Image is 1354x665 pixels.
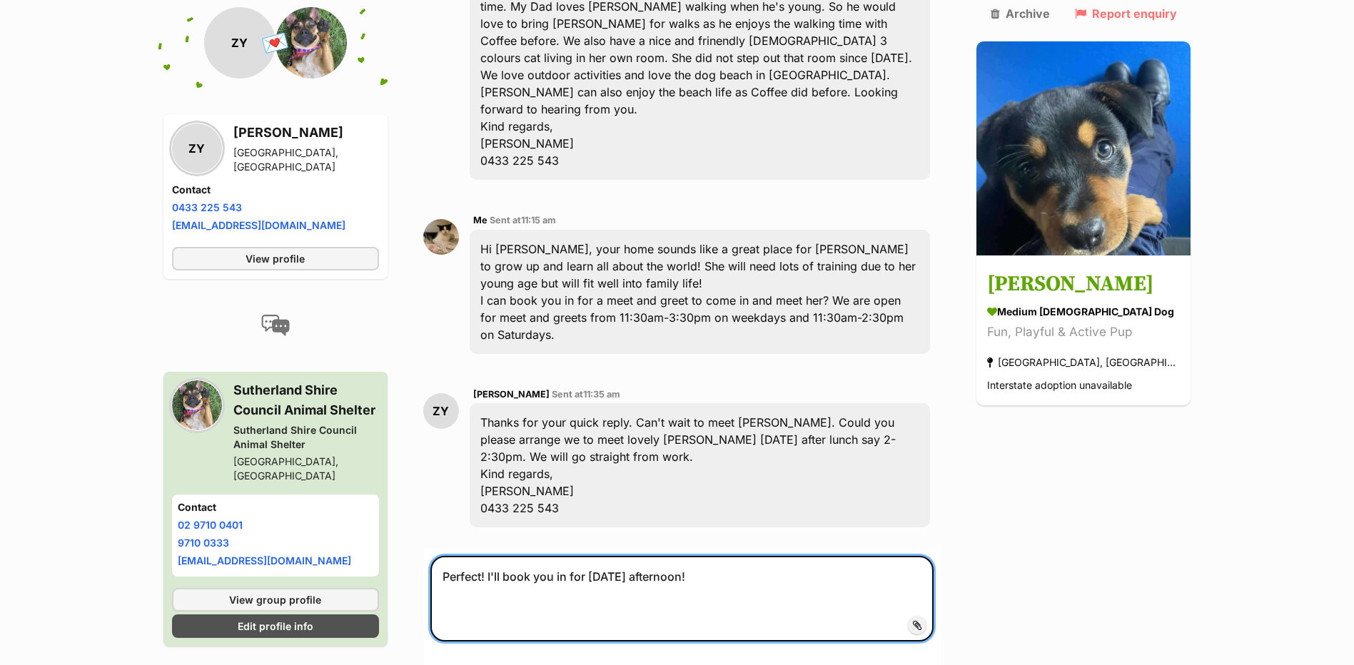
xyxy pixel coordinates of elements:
[1075,7,1177,20] a: Report enquiry
[172,588,379,611] a: View group profile
[261,315,290,336] img: conversation-icon-4a6f8262b818ee0b60e3300018af0b2d0b884aa5de6e9bcb8d3d4eeb1a70a7c4.svg
[276,7,347,78] img: Sutherland Shire Council Animal Shelter profile pic
[172,247,379,270] a: View profile
[976,258,1191,406] a: [PERSON_NAME] medium [DEMOGRAPHIC_DATA] Dog Fun, Playful & Active Pup [GEOGRAPHIC_DATA], [GEOGRAP...
[470,230,931,354] div: Hi [PERSON_NAME], your home sounds like a great place for [PERSON_NAME] to grow up and learn all ...
[259,28,291,59] span: 💌
[987,353,1180,372] div: [GEOGRAPHIC_DATA], [GEOGRAPHIC_DATA]
[987,323,1180,342] div: Fun, Playful & Active Pup
[423,393,459,429] div: ZY
[238,619,313,634] span: Edit profile info
[204,7,276,78] div: ZY
[976,41,1191,255] img: Maggie
[233,455,379,483] div: [GEOGRAPHIC_DATA], [GEOGRAPHIC_DATA]
[233,423,379,452] div: Sutherland Shire Council Animal Shelter
[473,389,550,400] span: [PERSON_NAME]
[991,7,1050,20] a: Archive
[521,215,556,225] span: 11:15 am
[172,380,222,430] img: Sutherland Shire Council Animal Shelter profile pic
[473,215,487,225] span: Me
[233,380,379,420] h3: Sutherland Shire Council Animal Shelter
[987,305,1180,320] div: medium [DEMOGRAPHIC_DATA] Dog
[172,201,242,213] a: 0433 225 543
[178,519,243,531] a: 02 9710 0401
[178,537,229,549] a: 9710 0333
[233,123,379,143] h3: [PERSON_NAME]
[172,123,222,173] div: ZY
[490,215,556,225] span: Sent at
[172,614,379,638] a: Edit profile info
[987,269,1180,301] h3: [PERSON_NAME]
[172,183,379,197] h4: Contact
[470,403,931,527] div: Thanks for your quick reply. Can't wait to meet [PERSON_NAME]. Could you please arrange we to mee...
[246,251,305,266] span: View profile
[178,554,351,567] a: [EMAIL_ADDRESS][DOMAIN_NAME]
[583,389,620,400] span: 11:35 am
[229,592,321,607] span: View group profile
[178,500,373,514] h4: Contact
[423,219,459,255] img: Sutherland Shire Council Animal Shelter profile pic
[987,380,1132,392] span: Interstate adoption unavailable
[552,389,620,400] span: Sent at
[233,146,379,174] div: [GEOGRAPHIC_DATA], [GEOGRAPHIC_DATA]
[172,219,345,231] a: [EMAIL_ADDRESS][DOMAIN_NAME]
